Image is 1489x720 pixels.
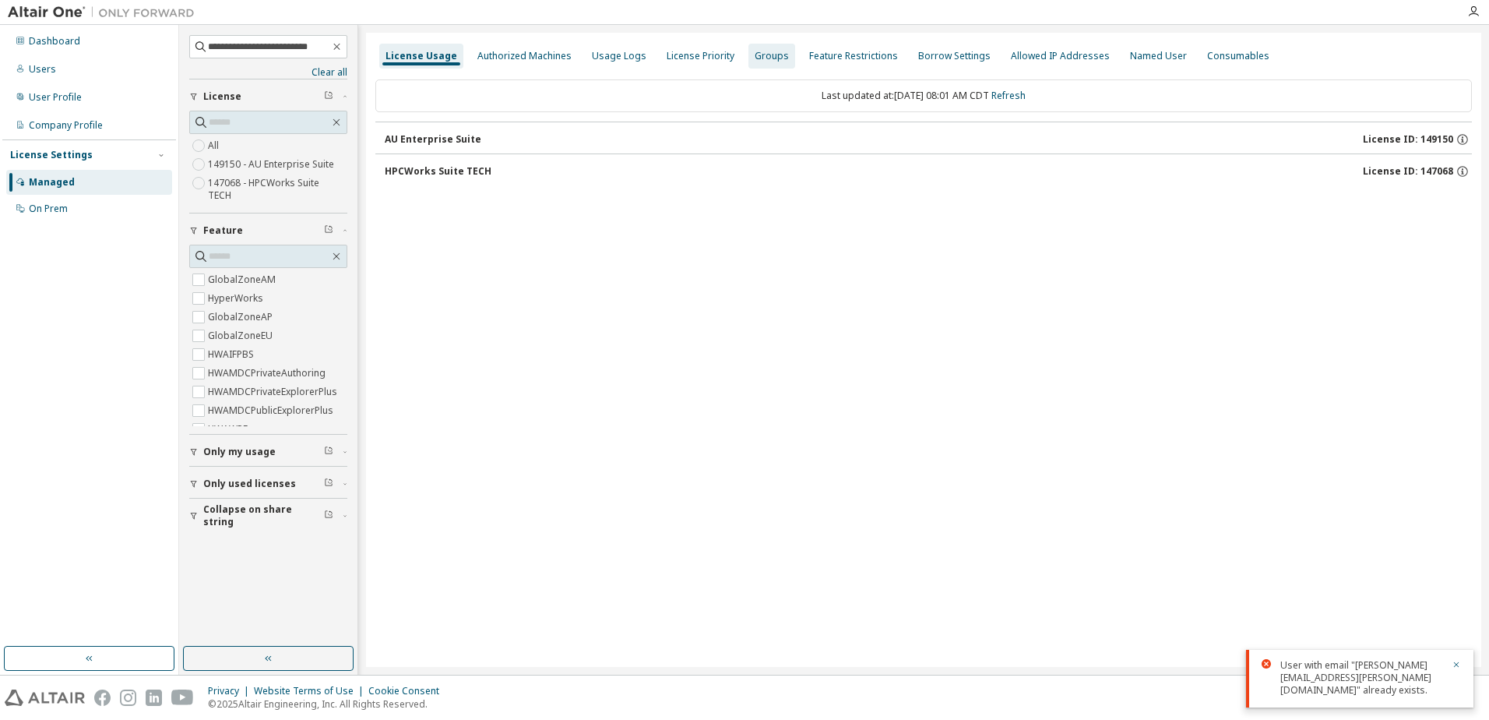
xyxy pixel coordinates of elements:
div: Dashboard [29,35,80,48]
span: Clear filter [324,510,333,522]
label: HWAMDCPublicExplorerPlus [208,401,336,420]
label: GlobalZoneEU [208,326,276,345]
img: facebook.svg [94,690,111,706]
label: 149150 - AU Enterprise Suite [208,155,337,174]
div: License Settings [10,149,93,161]
label: GlobalZoneAM [208,270,279,289]
button: Feature [189,214,347,248]
span: License [203,90,241,103]
img: youtube.svg [171,690,194,706]
div: Usage Logs [592,50,646,62]
div: Website Terms of Use [254,685,368,697]
button: AU Enterprise SuiteLicense ID: 149150 [385,122,1472,157]
div: Feature Restrictions [809,50,898,62]
button: HPCWorks Suite TECHLicense ID: 147068 [385,154,1472,189]
a: Clear all [189,66,347,79]
div: On Prem [29,203,68,215]
img: altair_logo.svg [5,690,85,706]
span: License ID: 149150 [1363,133,1453,146]
label: HWAIFPBS [208,345,257,364]
div: User with email "[PERSON_NAME][EMAIL_ADDRESS][PERSON_NAME][DOMAIN_NAME]" already exists. [1280,659,1442,697]
label: GlobalZoneAP [208,308,276,326]
span: Clear filter [324,478,333,490]
div: Managed [29,176,75,189]
span: Clear filter [324,446,333,458]
img: Altair One [8,5,202,20]
div: Last updated at: [DATE] 08:01 AM CDT [375,79,1472,112]
div: Named User [1130,50,1187,62]
div: Authorized Machines [477,50,572,62]
div: Company Profile [29,119,103,132]
span: Collapse on share string [203,503,324,528]
div: License Priority [667,50,734,62]
p: © 2025 Altair Engineering, Inc. All Rights Reserved. [208,697,449,711]
div: License Usage [385,50,457,62]
div: Cookie Consent [368,685,449,697]
button: License [189,79,347,114]
div: Borrow Settings [918,50,991,62]
label: HWAWPF [208,420,251,439]
button: Collapse on share string [189,499,347,533]
button: Only my usage [189,435,347,469]
span: Clear filter [324,224,333,237]
label: HyperWorks [208,289,266,308]
div: Allowed IP Addresses [1011,50,1110,62]
label: HWAMDCPrivateAuthoring [208,364,329,383]
span: Feature [203,224,243,237]
div: Users [29,63,56,76]
label: All [208,136,222,155]
div: Consumables [1207,50,1269,62]
div: User Profile [29,91,82,104]
a: Refresh [991,89,1026,102]
div: Groups [755,50,789,62]
div: Privacy [208,685,254,697]
div: HPCWorks Suite TECH [385,165,491,178]
label: 147068 - HPCWorks Suite TECH [208,174,347,205]
span: Only my usage [203,446,276,458]
button: Only used licenses [189,467,347,501]
span: Clear filter [324,90,333,103]
span: License ID: 147068 [1363,165,1453,178]
div: AU Enterprise Suite [385,133,481,146]
label: HWAMDCPrivateExplorerPlus [208,383,340,401]
img: instagram.svg [120,690,136,706]
span: Only used licenses [203,478,296,490]
img: linkedin.svg [146,690,162,706]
